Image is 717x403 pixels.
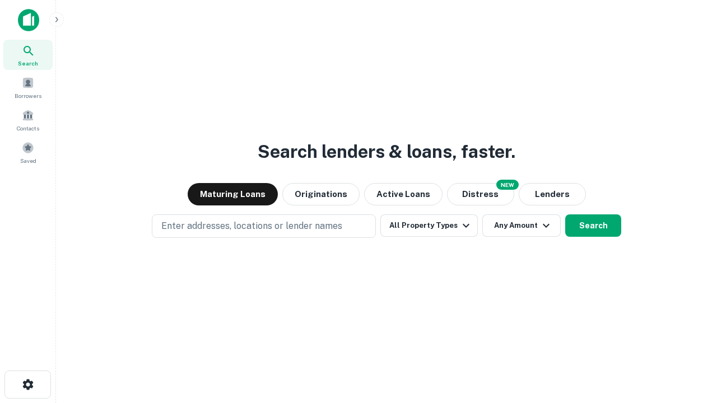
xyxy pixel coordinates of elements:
[161,219,342,233] p: Enter addresses, locations or lender names
[282,183,360,205] button: Originations
[364,183,443,205] button: Active Loans
[3,72,53,102] a: Borrowers
[3,40,53,70] a: Search
[18,59,38,68] span: Search
[20,156,36,165] span: Saved
[15,91,41,100] span: Borrowers
[188,183,278,205] button: Maturing Loans
[661,313,717,367] iframe: Chat Widget
[3,137,53,167] a: Saved
[565,214,621,237] button: Search
[152,214,376,238] button: Enter addresses, locations or lender names
[496,180,519,190] div: NEW
[482,214,561,237] button: Any Amount
[519,183,586,205] button: Lenders
[18,9,39,31] img: capitalize-icon.png
[17,124,39,133] span: Contacts
[447,183,514,205] button: Search distressed loans with lien and other non-mortgage details.
[258,138,515,165] h3: Search lenders & loans, faster.
[3,105,53,135] a: Contacts
[380,214,478,237] button: All Property Types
